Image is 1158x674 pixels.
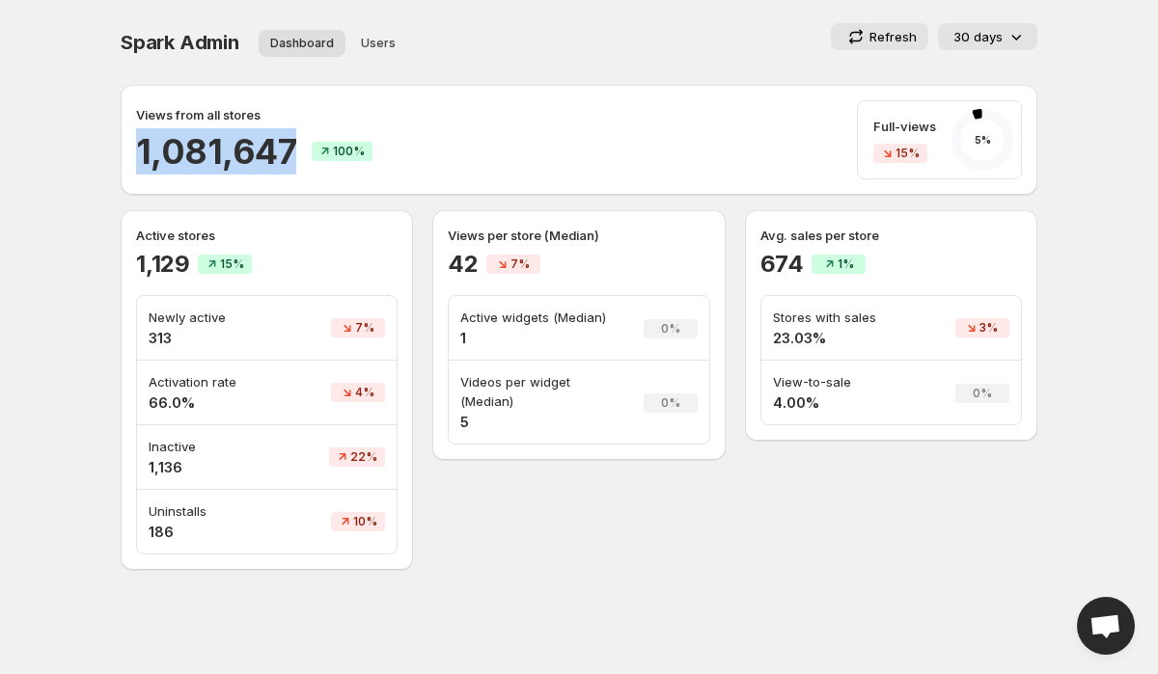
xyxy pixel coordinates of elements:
[773,393,911,413] h4: 4.00%
[831,23,928,50] button: Refresh
[773,372,911,391] p: View-to-sale
[349,30,407,57] button: User management
[869,27,917,46] p: Refresh
[353,514,377,529] span: 10%
[448,249,479,280] h2: 42
[460,329,620,348] h4: 1
[838,256,854,272] span: 1%
[355,320,374,336] span: 7%
[270,36,334,51] span: Dashboard
[149,458,277,477] h4: 1,136
[136,128,296,175] h2: 1,081,647
[149,329,277,348] h4: 313
[350,449,377,465] span: 22%
[259,30,345,57] button: Dashboard overview
[149,501,277,521] p: Uninstalls
[510,256,530,272] span: 7%
[953,27,1003,46] p: 30 days
[773,308,911,327] p: Stores with sales
[760,249,804,280] h2: 674
[979,320,998,336] span: 3%
[149,437,277,456] p: Inactive
[136,105,261,124] p: Views from all stores
[773,329,911,348] h4: 23.03%
[149,393,277,413] h4: 66.0%
[873,117,936,136] p: Full-views
[121,31,239,54] span: Spark Admin
[661,395,680,411] span: 0%
[136,249,190,280] h2: 1,129
[460,413,620,432] h4: 5
[460,372,620,411] p: Videos per widget (Median)
[973,386,992,401] span: 0%
[149,523,277,542] h4: 186
[760,226,1022,245] p: Avg. sales per store
[448,226,709,245] p: Views per store (Median)
[938,23,1037,50] button: 30 days
[333,144,365,159] span: 100%
[896,146,920,161] span: 15%
[149,308,277,327] p: Newly active
[220,256,244,272] span: 15%
[149,372,277,391] p: Activation rate
[661,321,680,337] span: 0%
[355,385,374,400] span: 4%
[361,36,396,51] span: Users
[1077,597,1135,655] div: Open chat
[136,226,398,245] p: Active stores
[460,308,620,327] p: Active widgets (Median)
